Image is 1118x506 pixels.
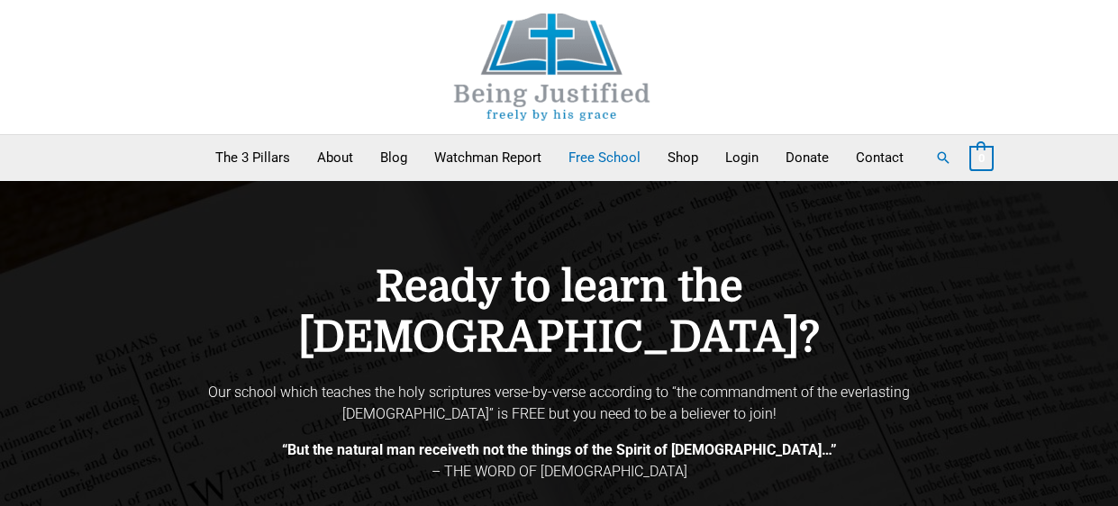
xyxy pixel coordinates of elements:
[304,135,367,180] a: About
[421,135,555,180] a: Watchman Report
[202,135,304,180] a: The 3 Pillars
[181,262,938,364] h4: Ready to learn the [DEMOGRAPHIC_DATA]?
[772,135,842,180] a: Donate
[555,135,654,180] a: Free School
[282,441,837,458] b: “But the natural man receiveth not the things of the Spirit of [DEMOGRAPHIC_DATA]…”
[935,149,951,166] a: Search button
[712,135,772,180] a: Login
[654,135,712,180] a: Shop
[367,135,421,180] a: Blog
[181,382,938,425] p: Our school which teaches the holy scriptures verse-by-verse according to “the commandment of the ...
[969,149,994,166] a: View Shopping Cart, empty
[417,14,687,121] img: Being Justified
[202,135,917,180] nav: Primary Site Navigation
[432,463,687,480] span: – THE WORD OF [DEMOGRAPHIC_DATA]
[842,135,917,180] a: Contact
[978,151,985,165] span: 0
